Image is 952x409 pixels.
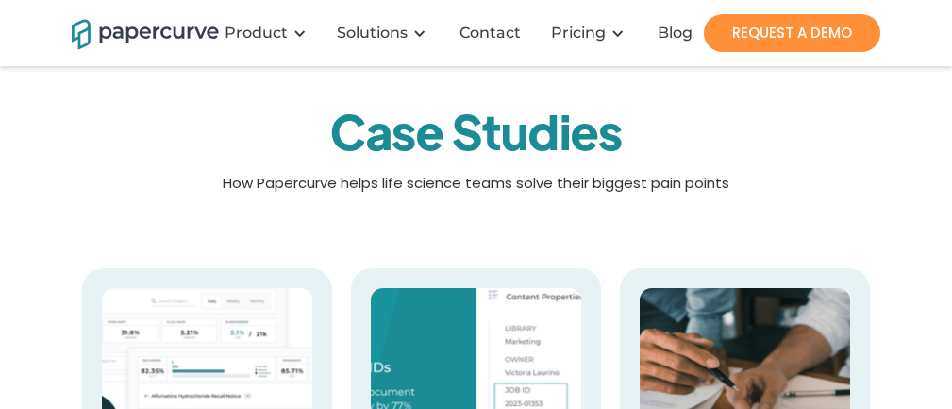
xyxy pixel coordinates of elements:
p: How Papercurve helps life science teams solve their biggest pain points [73,171,879,205]
h1: Case Studies [73,110,879,151]
a: REQUEST A DEMO [704,14,880,52]
a: Contact [445,24,540,43]
div: Contact [459,24,521,43]
div: Solutions [326,5,445,61]
div: Pricing [540,5,643,61]
div: Blog [658,24,693,43]
div: Product [225,24,288,43]
div: Solutions [337,24,408,43]
a: home [72,16,194,49]
a: Pricing [551,24,606,43]
div: Product [213,5,326,61]
a: Blog [643,24,711,43]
